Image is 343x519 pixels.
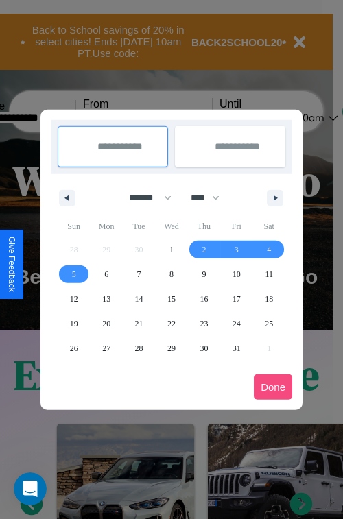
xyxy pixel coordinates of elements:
span: 17 [233,287,241,311]
button: 28 [123,336,155,361]
span: 14 [135,287,143,311]
span: 4 [267,237,271,262]
span: 30 [200,336,208,361]
button: 25 [253,311,285,336]
button: 31 [220,336,252,361]
span: 8 [169,262,174,287]
span: 18 [265,287,273,311]
span: 27 [102,336,110,361]
button: 17 [220,287,252,311]
span: Wed [155,215,187,237]
button: 26 [58,336,90,361]
span: Fri [220,215,252,237]
span: 11 [265,262,273,287]
span: 10 [233,262,241,287]
button: 21 [123,311,155,336]
button: 8 [155,262,187,287]
button: 14 [123,287,155,311]
span: 5 [72,262,76,287]
span: 24 [233,311,241,336]
span: 2 [202,237,206,262]
button: 4 [253,237,285,262]
button: 29 [155,336,187,361]
button: 13 [90,287,122,311]
span: 21 [135,311,143,336]
button: 3 [220,237,252,262]
span: Tue [123,215,155,237]
button: 2 [188,237,220,262]
span: Sun [58,215,90,237]
div: Give Feedback [7,237,16,292]
button: 11 [253,262,285,287]
button: 7 [123,262,155,287]
button: 27 [90,336,122,361]
span: 20 [102,311,110,336]
span: 12 [70,287,78,311]
button: 1 [155,237,187,262]
button: 6 [90,262,122,287]
button: 19 [58,311,90,336]
span: 31 [233,336,241,361]
button: 9 [188,262,220,287]
button: 15 [155,287,187,311]
span: 15 [167,287,176,311]
iframe: Intercom live chat [14,472,47,505]
span: 3 [235,237,239,262]
span: 25 [265,311,273,336]
span: 13 [102,287,110,311]
span: Thu [188,215,220,237]
span: 23 [200,311,208,336]
button: 18 [253,287,285,311]
span: 1 [169,237,174,262]
span: 6 [104,262,108,287]
button: 16 [188,287,220,311]
span: 26 [70,336,78,361]
span: 19 [70,311,78,336]
button: 22 [155,311,187,336]
button: 24 [220,311,252,336]
span: 16 [200,287,208,311]
button: 10 [220,262,252,287]
span: 29 [167,336,176,361]
button: 30 [188,336,220,361]
button: 5 [58,262,90,287]
span: 22 [167,311,176,336]
button: 23 [188,311,220,336]
span: 28 [135,336,143,361]
button: 12 [58,287,90,311]
button: Done [254,374,292,400]
span: 9 [202,262,206,287]
span: 7 [137,262,141,287]
button: 20 [90,311,122,336]
span: Sat [253,215,285,237]
span: Mon [90,215,122,237]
